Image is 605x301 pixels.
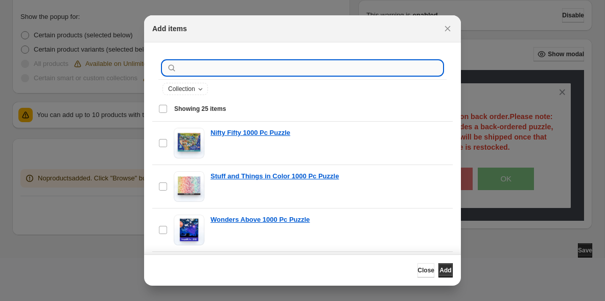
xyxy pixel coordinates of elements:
a: Nifty Fifty 1000 Pc Puzzle [211,128,290,138]
button: Close [417,263,434,277]
span: Collection [168,85,195,93]
span: Close [417,266,434,274]
button: Add [438,263,453,277]
span: Add [439,266,451,274]
button: Close [440,21,455,36]
img: Nifty Fifty 1000 Pc Puzzle [174,128,204,158]
a: Wonders Above 1000 Pc Puzzle [211,215,310,225]
img: Stuff and Things in Color 1000 Pc Puzzle [174,171,204,202]
a: Stuff and Things in Color 1000 Pc Puzzle [211,171,339,181]
span: Showing 25 items [174,105,226,113]
button: Collection [163,83,207,95]
img: Wonders Above 1000 Pc Puzzle [174,215,204,245]
h2: Add items [152,24,187,34]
